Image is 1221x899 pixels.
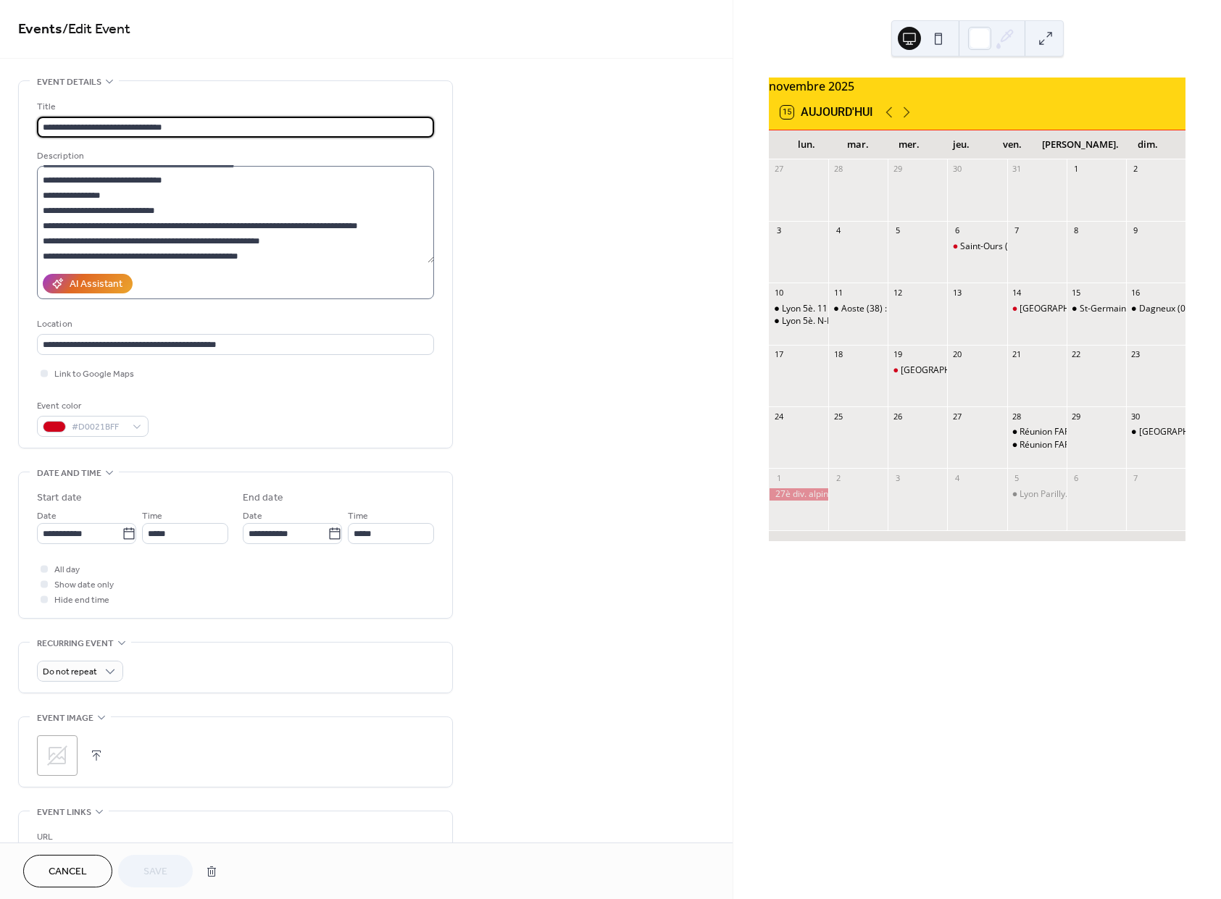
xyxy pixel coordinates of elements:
div: AI Assistant [70,277,122,293]
div: 19 [892,349,903,360]
span: Link to Google Maps [54,367,134,382]
span: #D0021BFF [72,420,125,435]
div: Aoste (38) : [DATE] [841,303,917,315]
div: 5 [1012,472,1022,483]
span: Date [37,509,57,524]
div: 2 [1130,164,1141,175]
div: 14 [1012,287,1022,298]
div: Saint-Ours (63) : forum régional [960,241,1088,253]
div: Event color [37,398,146,414]
div: 8 [1071,225,1082,236]
div: Lyon : Messe FARAC [1126,426,1185,438]
div: Réunion FARAC [1007,439,1067,451]
span: / Edit Event [62,16,130,44]
div: [GEOGRAPHIC_DATA]. Conf. Défense [901,364,1050,377]
div: St-Germain-au Mt d'Or. Cérémonie [1080,303,1221,315]
span: Event details [37,75,101,90]
div: Lyon 5è. N-D Minimes [769,315,828,327]
button: 15Aujourd'hui [775,102,878,122]
div: 6 [1071,472,1082,483]
div: 21 [1012,349,1022,360]
div: Lyon. Conf. Défense [888,364,947,377]
div: 4 [833,225,843,236]
div: St-Germain-au Mt d'Or. Cérémonie [1067,303,1126,315]
div: 31 [1012,164,1022,175]
div: 30 [1130,411,1141,422]
span: Date and time [37,466,101,481]
div: 28 [1012,411,1022,422]
div: mer. [883,130,935,159]
div: 20 [951,349,962,360]
div: 24 [773,411,784,422]
div: 27 [773,164,784,175]
button: Cancel [23,855,112,887]
div: 12 [892,287,903,298]
div: dim. [1122,130,1174,159]
div: Lyon. Gala AORL [1007,303,1067,315]
div: 17 [773,349,784,360]
div: 4 [951,472,962,483]
div: Saint-Ours (63) : forum régional [947,241,1007,253]
span: Time [348,509,368,524]
div: Réunion FARAC [1007,426,1067,438]
div: 11 [833,287,843,298]
div: 27è div. alpine : expo [769,488,828,501]
div: 1 [773,472,784,483]
div: 7 [1130,472,1141,483]
div: 5 [892,225,903,236]
div: ; [37,735,78,776]
div: 25 [833,411,843,422]
div: ven. [987,130,1038,159]
div: 1 [1071,164,1082,175]
div: Lyon 5è. 11 novembre [769,303,828,315]
div: 15 [1071,287,1082,298]
div: 30 [951,164,962,175]
div: Lyon 5è. 11 novembre [782,303,871,315]
div: 16 [1130,287,1141,298]
div: Location [37,317,431,332]
a: Events [18,16,62,44]
div: Lyon Parilly. Guerre Algérie [1020,488,1130,501]
span: Event links [37,805,91,820]
div: 3 [773,225,784,236]
div: Réunion FARAC [1020,439,1082,451]
div: 18 [833,349,843,360]
div: Réunion FARAC [1020,426,1082,438]
div: mar. [832,130,883,159]
div: Title [37,99,431,114]
div: 3 [892,472,903,483]
span: Cancel [49,865,87,880]
span: Date [243,509,262,524]
div: URL [37,829,431,845]
div: 28 [833,164,843,175]
div: Description [37,149,431,164]
div: 10 [773,287,784,298]
div: Lyon 5è. N-D Minimes [782,315,870,327]
span: Time [142,509,162,524]
span: Show date only [54,578,114,593]
div: [GEOGRAPHIC_DATA]. Gala AORL [1020,303,1155,315]
div: 26 [892,411,903,422]
span: Do not repeat [43,664,97,681]
span: All day [54,563,80,578]
span: Hide end time [54,593,109,609]
div: 29 [892,164,903,175]
div: End date [243,490,283,506]
div: 6 [951,225,962,236]
div: jeu. [935,130,986,159]
div: 27 [951,411,962,422]
div: 22 [1071,349,1082,360]
div: 9 [1130,225,1141,236]
div: lun. [780,130,832,159]
div: [PERSON_NAME]. [1038,130,1122,159]
span: Event image [37,711,93,726]
div: Aoste (38) : 11 Nov. [828,303,888,315]
div: Start date [37,490,82,506]
div: 7 [1012,225,1022,236]
div: 23 [1130,349,1141,360]
div: 2 [833,472,843,483]
div: 13 [951,287,962,298]
button: AI Assistant [43,274,133,293]
div: Lyon Parilly. Guerre Algérie [1007,488,1067,501]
